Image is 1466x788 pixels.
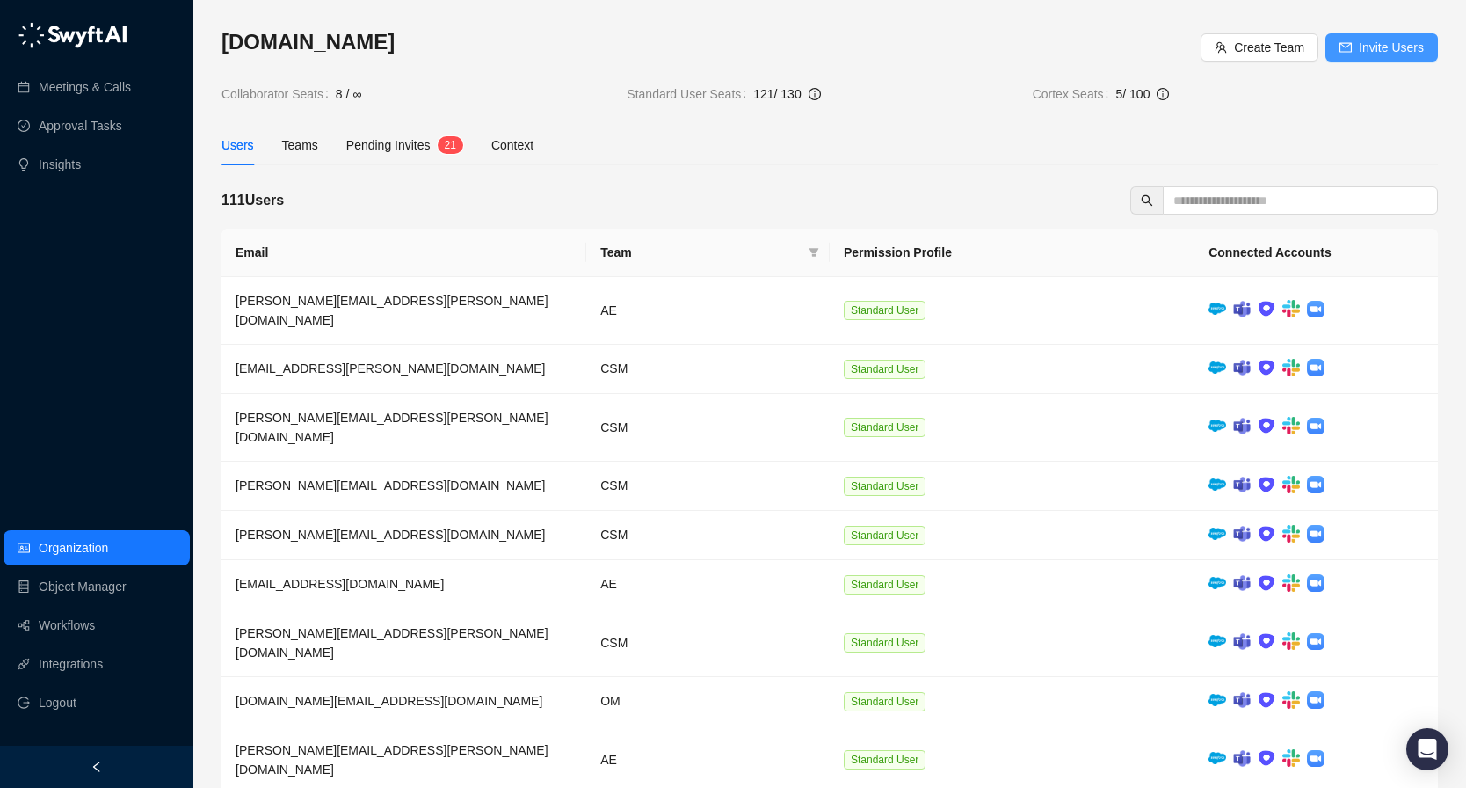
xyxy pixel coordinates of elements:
img: salesforce-ChMvK6Xa.png [1208,694,1226,706]
td: AE [586,277,830,345]
div: Open Intercom Messenger [1406,728,1448,770]
img: zoom-DkfWWZB2.png [1307,574,1324,592]
td: CSM [586,345,830,394]
button: Invite Users [1325,33,1438,62]
span: [PERSON_NAME][EMAIL_ADDRESS][DOMAIN_NAME] [236,478,545,492]
img: slack-Cn3INd-T.png [1282,476,1300,493]
span: 5 / 100 [1115,87,1150,101]
span: filter [809,247,819,258]
td: CSM [586,462,830,511]
img: salesforce-ChMvK6Xa.png [1208,635,1226,647]
sup: 21 [438,136,463,154]
span: Cortex Seats [1033,84,1116,104]
a: Workflows [39,608,95,643]
h5: 111 Users [221,190,284,211]
img: microsoft-teams-BZ5xE2bQ.png [1233,301,1251,317]
a: Object Manager [39,569,127,604]
img: salesforce-ChMvK6Xa.png [1208,303,1226,315]
img: zoom-DkfWWZB2.png [1307,301,1324,318]
span: Standard User [844,633,925,653]
img: salesforce-ChMvK6Xa.png [1208,420,1226,432]
td: CSM [586,394,830,462]
img: slack-Cn3INd-T.png [1282,749,1300,767]
img: slack-Cn3INd-T.png [1282,417,1300,434]
span: Standard User [844,477,925,496]
span: [DOMAIN_NAME][EMAIL_ADDRESS][DOMAIN_NAME] [236,694,542,708]
span: 121 / 130 [753,87,802,101]
span: Standard User [844,526,925,545]
span: Standard User [844,418,925,437]
img: logo-05li4sbe.png [18,22,127,48]
img: zoom-DkfWWZB2.png [1307,750,1324,768]
a: Integrations [39,646,103,682]
img: ix+ea6nV3o2uKgAAAABJRU5ErkJggg== [1258,525,1275,543]
img: microsoft-teams-BZ5xE2bQ.png [1233,575,1251,592]
img: zoom-DkfWWZB2.png [1307,418,1324,435]
a: Insights [39,147,81,182]
img: microsoft-teams-BZ5xE2bQ.png [1233,633,1251,650]
img: salesforce-ChMvK6Xa.png [1208,577,1226,589]
td: CSM [586,609,830,677]
img: zoom-DkfWWZB2.png [1307,633,1324,651]
img: slack-Cn3INd-T.png [1282,300,1300,317]
span: Standard User [844,575,925,595]
th: Permission Profile [830,229,1194,277]
img: microsoft-teams-BZ5xE2bQ.png [1233,750,1251,767]
span: Standard User [844,750,925,770]
img: zoom-DkfWWZB2.png [1307,691,1324,709]
span: [PERSON_NAME][EMAIL_ADDRESS][PERSON_NAME][DOMAIN_NAME] [236,294,548,327]
span: Team [600,243,802,262]
span: [EMAIL_ADDRESS][DOMAIN_NAME] [236,577,444,591]
span: [EMAIL_ADDRESS][PERSON_NAME][DOMAIN_NAME] [236,361,545,376]
span: Create Team [1234,38,1304,57]
img: ix+ea6nV3o2uKgAAAABJRU5ErkJggg== [1258,359,1275,376]
img: salesforce-ChMvK6Xa.png [1208,528,1226,540]
td: CSM [586,511,830,560]
img: slack-Cn3INd-T.png [1282,574,1300,592]
span: team [1215,41,1227,54]
h3: [DOMAIN_NAME] [221,28,1201,56]
span: Collaborator Seats [221,84,336,104]
img: zoom-DkfWWZB2.png [1307,359,1324,376]
img: slack-Cn3INd-T.png [1282,691,1300,709]
img: zoom-DkfWWZB2.png [1307,476,1324,493]
img: slack-Cn3INd-T.png [1282,359,1300,376]
img: salesforce-ChMvK6Xa.png [1208,752,1226,764]
div: Users [221,135,254,155]
span: mail [1339,41,1352,54]
img: salesforce-ChMvK6Xa.png [1208,361,1226,374]
span: 8 / ∞ [336,84,361,104]
span: Standard User [844,692,925,711]
img: slack-Cn3INd-T.png [1282,525,1300,543]
img: ix+ea6nV3o2uKgAAAABJRU5ErkJggg== [1258,300,1275,317]
span: Pending Invites [346,138,431,152]
span: info-circle [809,88,821,100]
div: Context [491,135,533,155]
button: Create Team [1201,33,1318,62]
img: ix+ea6nV3o2uKgAAAABJRU5ErkJggg== [1258,749,1275,767]
span: [PERSON_NAME][EMAIL_ADDRESS][DOMAIN_NAME] [236,528,545,542]
td: AE [586,560,830,609]
th: Connected Accounts [1194,229,1438,277]
img: microsoft-teams-BZ5xE2bQ.png [1233,360,1251,376]
th: Email [221,229,586,277]
span: [PERSON_NAME][EMAIL_ADDRESS][PERSON_NAME][DOMAIN_NAME] [236,411,548,444]
a: Approval Tasks [39,108,122,143]
span: left [91,761,103,773]
span: info-circle [1157,88,1169,100]
span: 2 [445,139,451,151]
img: microsoft-teams-BZ5xE2bQ.png [1233,477,1251,493]
div: Teams [282,135,318,155]
img: zoom-DkfWWZB2.png [1307,525,1324,543]
span: logout [18,697,30,709]
img: ix+ea6nV3o2uKgAAAABJRU5ErkJggg== [1258,476,1275,493]
span: [PERSON_NAME][EMAIL_ADDRESS][PERSON_NAME][DOMAIN_NAME] [236,743,548,777]
img: microsoft-teams-BZ5xE2bQ.png [1233,418,1251,434]
img: ix+ea6nV3o2uKgAAAABJRU5ErkJggg== [1258,417,1275,434]
img: ix+ea6nV3o2uKgAAAABJRU5ErkJggg== [1258,691,1275,709]
span: search [1141,194,1153,207]
img: microsoft-teams-BZ5xE2bQ.png [1233,526,1251,543]
span: [PERSON_NAME][EMAIL_ADDRESS][PERSON_NAME][DOMAIN_NAME] [236,626,548,660]
span: 1 [450,139,456,151]
span: Standard User [844,360,925,379]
